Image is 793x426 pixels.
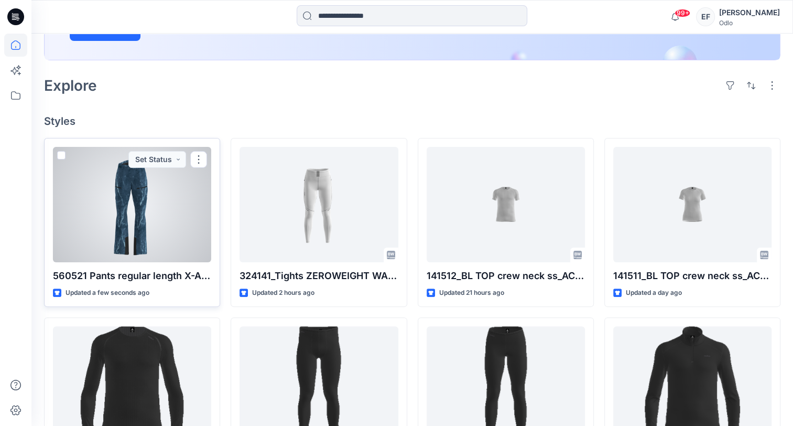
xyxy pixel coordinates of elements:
a: 324141_Tights ZEROWEIGHT WARM REFLECTIVE [240,147,398,262]
a: 141511_BL TOP crew neck ss_ACTIVE LIGHT_SMS_3D [613,147,772,262]
div: EF [696,7,715,26]
div: Odlo [719,19,780,27]
a: 141512_BL TOP crew neck ss_ACTIVE F-DRY LIGHT_SMS_3D [427,147,585,262]
div: [PERSON_NAME] [719,6,780,19]
p: 560521 Pants regular length X-ALP 3L_SMS_3D [53,269,211,283]
h2: Explore [44,77,97,94]
p: Updated 2 hours ago [252,287,314,299]
a: 560521 Pants regular length X-ALP 3L_SMS_3D [53,147,211,262]
p: 141512_BL TOP crew neck ss_ACTIVE F-DRY LIGHT_SMS_3D [427,269,585,283]
span: 99+ [675,9,690,17]
p: 141511_BL TOP crew neck ss_ACTIVE LIGHT_SMS_3D [613,269,772,283]
p: Updated 21 hours ago [439,287,504,299]
p: Updated a day ago [626,287,682,299]
p: 324141_Tights ZEROWEIGHT WARM REFLECTIVE [240,269,398,283]
h4: Styles [44,115,780,127]
p: Updated a few seconds ago [66,287,149,299]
